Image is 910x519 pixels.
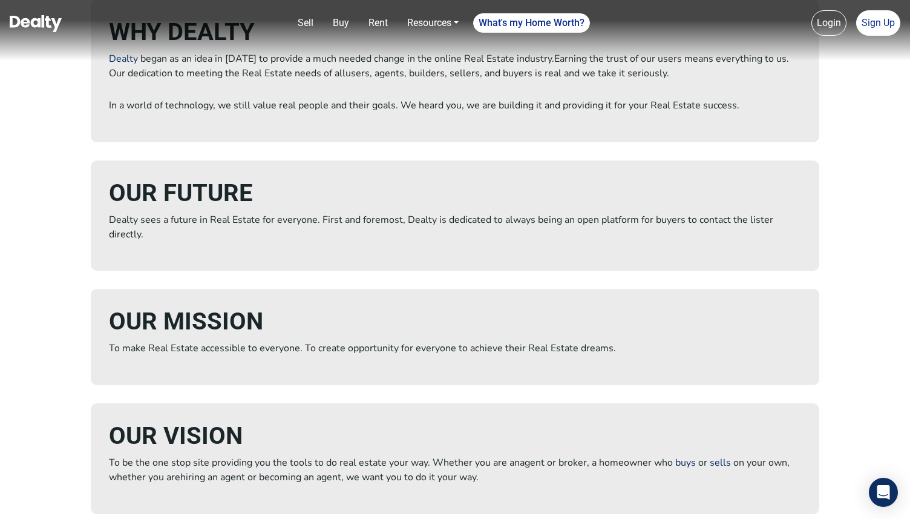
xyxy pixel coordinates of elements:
p: began as an idea in [DATE] to provide a much needed change in the online Real Estate industry. Ea... [109,51,800,81]
a: buys [673,456,698,469]
p: To be the one stop site providing you the tools to do real estate your way. Whether you are an ag... [109,455,800,484]
a: sells [707,456,733,469]
a: Rent [364,11,393,35]
a: Sign Up [856,10,900,36]
h2: OUR VISION [109,421,800,451]
h2: OUR MISSION [109,307,800,336]
h2: OUR FUTURE [109,179,800,208]
a: Resources [402,11,463,35]
a: Sell [293,11,318,35]
img: Dealty - Buy, Sell & Rent Homes [10,15,62,32]
p: Dealty sees a future in Real Estate for everyone. First and foremost, Dealty is dedicated to alwa... [109,213,800,242]
a: Login [811,10,846,36]
div: Open Intercom Messenger [869,478,898,507]
a: What's my Home Worth? [473,13,590,33]
p: In a world of technology, we still value real people and their goals. We heard you, we are buildi... [109,98,800,113]
p: To make Real Estate accessible to everyone. To create opportunity for everyone to achieve their R... [109,341,800,355]
a: Buy [328,11,354,35]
